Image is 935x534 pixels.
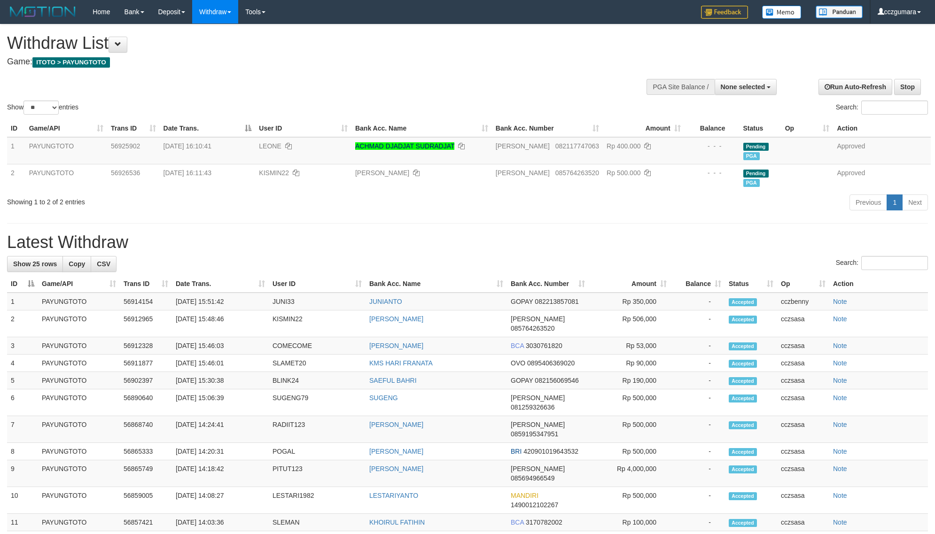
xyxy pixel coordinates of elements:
[670,460,725,487] td: -
[369,492,418,499] a: LESTARIYANTO
[7,137,25,164] td: 1
[355,169,409,177] a: [PERSON_NAME]
[511,501,558,509] span: Copy 1490012102267 to clipboard
[670,355,725,372] td: -
[7,310,38,337] td: 2
[511,448,522,455] span: BRI
[259,142,281,150] span: LEONE
[269,337,366,355] td: COMECOME
[777,416,829,443] td: cczsasa
[777,372,829,389] td: cczsasa
[589,460,670,487] td: Rp 4,000,000
[269,310,366,337] td: KISMIN22
[62,256,91,272] a: Copy
[7,34,614,53] h1: Withdraw List
[777,389,829,416] td: cczsasa
[777,514,829,531] td: cczsasa
[120,514,172,531] td: 56857421
[351,120,492,137] th: Bank Acc. Name: activate to sort column ascending
[526,519,562,526] span: Copy 3170782002 to clipboard
[120,460,172,487] td: 56865749
[355,142,454,150] a: ACHMAD DJADJAT SUDRADJAT
[603,120,685,137] th: Amount: activate to sort column ascending
[833,465,847,472] a: Note
[511,394,565,402] span: [PERSON_NAME]
[511,377,533,384] span: GOPAY
[269,460,366,487] td: PITUT123
[670,293,725,310] td: -
[777,443,829,460] td: cczsasa
[7,5,78,19] img: MOTION_logo.png
[507,275,589,293] th: Bank Acc. Number: activate to sort column ascending
[369,448,423,455] a: [PERSON_NAME]
[589,416,670,443] td: Rp 500,000
[269,514,366,531] td: SLEMAN
[729,298,757,306] span: Accepted
[670,514,725,531] td: -
[589,372,670,389] td: Rp 190,000
[511,359,525,367] span: OVO
[120,275,172,293] th: Trans ID: activate to sort column ascending
[38,355,120,372] td: PAYUNGTOTO
[511,325,554,332] span: Copy 085764263520 to clipboard
[511,519,524,526] span: BCA
[164,142,211,150] span: [DATE] 16:10:41
[670,337,725,355] td: -
[836,101,928,115] label: Search:
[833,137,931,164] td: Approved
[369,421,423,428] a: [PERSON_NAME]
[777,355,829,372] td: cczsasa
[120,416,172,443] td: 56868740
[833,342,847,349] a: Note
[589,514,670,531] td: Rp 100,000
[369,394,398,402] a: SUGENG
[25,137,107,164] td: PAYUNGTOTO
[535,298,578,305] span: Copy 082213857081 to clipboard
[589,310,670,337] td: Rp 506,000
[255,120,351,137] th: User ID: activate to sort column ascending
[729,448,757,456] span: Accepted
[762,6,802,19] img: Button%20Memo.svg
[7,233,928,252] h1: Latest Withdraw
[172,293,269,310] td: [DATE] 15:51:42
[725,275,777,293] th: Status: activate to sort column ascending
[833,164,931,191] td: Approved
[160,120,256,137] th: Date Trans.: activate to sort column descending
[894,79,921,95] a: Stop
[172,372,269,389] td: [DATE] 15:30:38
[527,359,575,367] span: Copy 0895406369020 to clipboard
[7,416,38,443] td: 7
[7,355,38,372] td: 4
[526,342,562,349] span: Copy 3030761820 to clipboard
[7,164,25,191] td: 2
[688,141,736,151] div: - - -
[120,389,172,416] td: 56890640
[38,310,120,337] td: PAYUNGTOTO
[777,293,829,310] td: cczbenny
[589,293,670,310] td: Rp 350,000
[777,487,829,514] td: cczsasa
[777,275,829,293] th: Op: activate to sort column ascending
[861,101,928,115] input: Search:
[172,355,269,372] td: [DATE] 15:46:01
[829,275,928,293] th: Action
[38,275,120,293] th: Game/API: activate to sort column ascending
[701,6,748,19] img: Feedback.jpg
[7,487,38,514] td: 10
[511,315,565,323] span: [PERSON_NAME]
[25,120,107,137] th: Game/API: activate to sort column ascending
[607,169,640,177] span: Rp 500.000
[833,315,847,323] a: Note
[164,169,211,177] span: [DATE] 16:11:43
[833,394,847,402] a: Note
[259,169,289,177] span: KISMIN22
[511,298,533,305] span: GOPAY
[120,355,172,372] td: 56911877
[670,372,725,389] td: -
[97,260,110,268] span: CSV
[902,194,928,210] a: Next
[729,342,757,350] span: Accepted
[269,275,366,293] th: User ID: activate to sort column ascending
[729,492,757,500] span: Accepted
[670,416,725,443] td: -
